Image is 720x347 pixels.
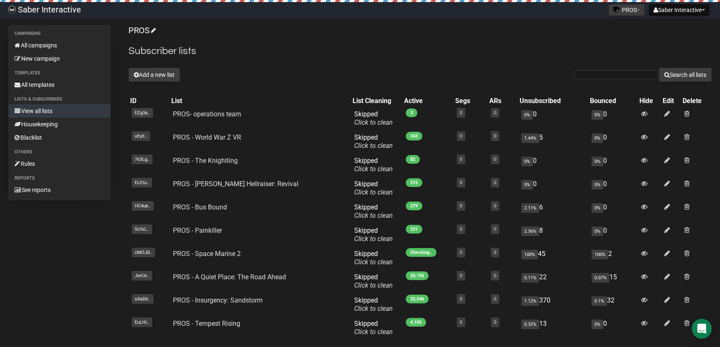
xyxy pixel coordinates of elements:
span: 0.07% [592,273,609,283]
td: 0 [518,177,588,200]
a: Housekeeping [8,118,111,131]
button: Search all lists [659,68,712,82]
td: 0 [588,177,638,200]
td: 45 [518,246,588,270]
a: Rules [8,157,111,170]
span: 0% [592,180,603,189]
a: Click to clean [354,328,393,336]
a: Click to clean [354,142,393,150]
a: 0 [460,110,462,116]
span: 331 [406,225,422,234]
a: PROS [128,25,155,35]
span: 82 [406,155,420,164]
span: Skipped [354,133,393,150]
a: 0 [460,133,462,139]
span: 100% [592,250,608,259]
td: 15 [588,270,638,293]
td: 2 [588,246,638,270]
a: 0 [494,110,496,116]
span: Skipped [354,273,393,289]
td: 0 [588,130,638,153]
a: 0 [460,157,462,162]
span: 0% [592,320,603,329]
span: 0% [592,226,603,236]
a: Click to clean [354,305,393,313]
span: 1.44% [521,133,539,143]
a: 0 [460,296,462,302]
a: 0 [494,203,496,209]
span: Skipped [354,180,393,196]
td: 0 [588,316,638,340]
div: ID [130,97,168,105]
a: See reports [8,183,111,197]
a: 0 [460,250,462,255]
span: 0.11% [521,273,539,283]
a: 0 [494,226,496,232]
a: 0 [460,273,462,278]
img: favicons [613,6,620,13]
a: PROS - Painkiller [173,226,222,234]
a: PROS - Space Marine 2 [173,250,241,258]
span: 0% [592,203,603,213]
span: 1.12% [521,296,539,306]
span: 0.32% [521,320,539,329]
a: 0 [494,320,496,325]
td: 0 [518,153,588,177]
span: 100% [521,250,538,259]
span: 343 [406,132,422,140]
span: 0% [592,133,603,143]
a: 0 [494,296,496,302]
a: Click to clean [354,165,393,173]
a: Click to clean [354,281,393,289]
th: Edit: No sort applied, sorting is disabled [661,95,681,107]
a: All templates [8,78,111,91]
a: All campaigns [8,39,111,52]
li: Templates [8,68,111,78]
div: Delete [683,97,710,105]
span: 32,546 [406,295,429,303]
a: 0 [460,320,462,325]
a: 0 [494,157,496,162]
span: Skipped [354,110,393,126]
td: 6 [518,200,588,223]
a: 0 [460,226,462,232]
span: Checking.. [406,248,436,257]
div: Open Intercom Messenger [692,319,712,339]
td: 5 [518,130,588,153]
th: Bounced: No sort applied, activate to apply an ascending sort [588,95,638,107]
li: Campaigns [8,29,111,39]
td: 32 [588,293,638,316]
td: 8 [518,223,588,246]
div: Hide [639,97,659,105]
th: Unsubscribed: No sort applied, activate to apply an ascending sort [518,95,588,107]
a: Click to clean [354,235,393,243]
span: 2.11% [521,203,539,213]
span: 215 [406,178,422,187]
span: 0% [521,157,533,166]
li: Others [8,147,111,157]
span: Skipped [354,157,393,173]
a: 0 [494,133,496,139]
a: Click to clean [354,118,393,126]
a: PROS - Insurgency: Sandstorm [173,296,263,304]
span: Skipped [354,226,393,243]
span: 0% [592,110,603,120]
span: 0% [592,157,603,166]
span: 0% [521,110,533,120]
span: Skipped [354,250,393,266]
div: List Cleaning [353,97,394,105]
a: New campaign [8,52,111,65]
h2: Subscriber lists [128,44,712,59]
button: Add a new list [128,68,180,82]
span: 4,105 [406,318,426,327]
span: EuLHi.. [132,317,152,327]
a: PROS - The Knightling [173,157,238,165]
img: ec1bccd4d48495f5e7d53d9a520ba7e5 [8,6,16,13]
a: 0 [494,180,496,185]
td: 0 [588,107,638,130]
a: Click to clean [354,212,393,219]
a: PROS - A Quiet Place: The Road Ahead [173,273,286,281]
span: EZg3a.. [132,108,153,118]
span: ScfsL.. [132,224,152,234]
td: 0 [518,107,588,130]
